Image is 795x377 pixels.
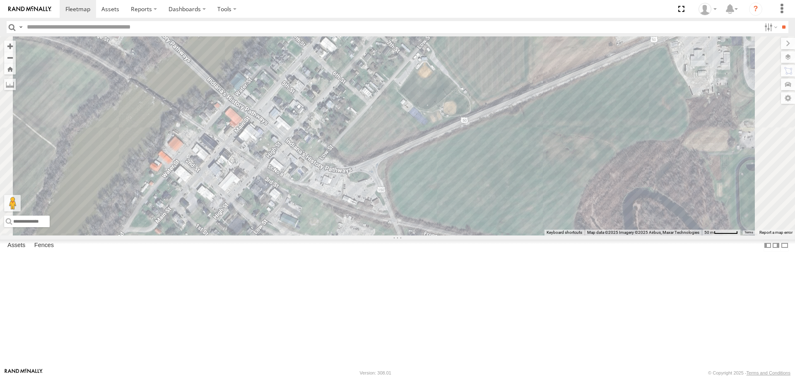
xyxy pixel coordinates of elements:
a: Report a map error [759,230,793,235]
label: Map Settings [781,92,795,104]
div: © Copyright 2025 - [708,370,790,375]
div: Version: 308.01 [360,370,391,375]
button: Drag Pegman onto the map to open Street View [4,195,21,211]
a: Terms (opens in new tab) [744,231,753,234]
img: rand-logo.svg [8,6,51,12]
label: Search Query [17,21,24,33]
label: Dock Summary Table to the Left [764,240,772,252]
button: Zoom out [4,52,16,63]
button: Zoom in [4,41,16,52]
label: Measure [4,79,16,90]
a: Visit our Website [5,369,43,377]
button: Map Scale: 50 m per 54 pixels [702,230,740,235]
label: Search Filter Options [761,21,779,33]
label: Fences [30,240,58,252]
label: Assets [3,240,29,252]
button: Zoom Home [4,63,16,74]
span: 50 m [704,230,714,235]
button: Keyboard shortcuts [547,230,582,235]
span: Map data ©2025 Imagery ©2025 Airbus, Maxar Technologies [587,230,699,235]
i: ? [749,2,762,16]
label: Hide Summary Table [781,240,789,252]
label: Dock Summary Table to the Right [772,240,780,252]
a: Terms and Conditions [747,370,790,375]
div: Nathan Stone [696,3,720,15]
